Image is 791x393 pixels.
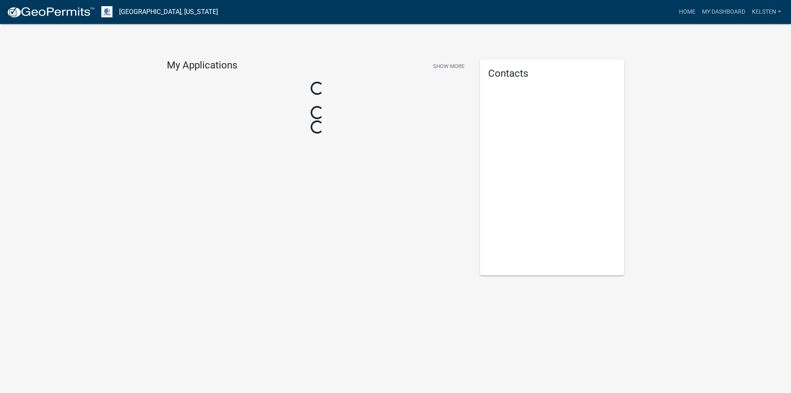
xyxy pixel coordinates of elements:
[167,59,237,72] h4: My Applications
[430,59,468,73] button: Show More
[488,68,616,80] h5: Contacts
[119,5,218,19] a: [GEOGRAPHIC_DATA], [US_STATE]
[101,6,112,17] img: Otter Tail County, Minnesota
[749,4,784,20] a: Kelsten
[699,4,749,20] a: My Dashboard
[676,4,699,20] a: Home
